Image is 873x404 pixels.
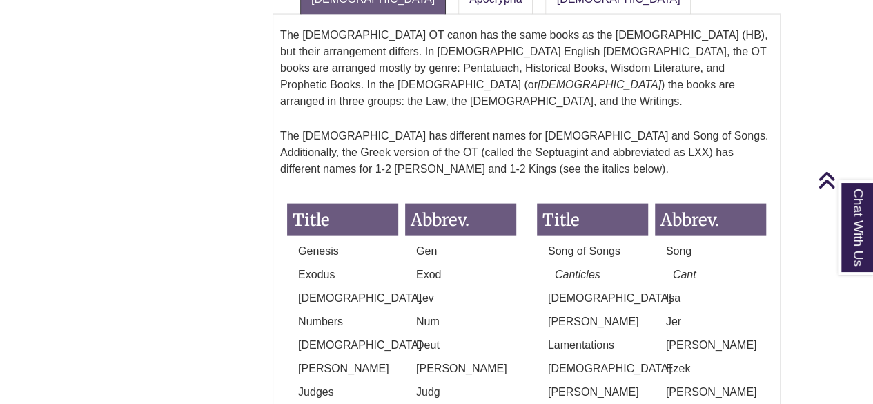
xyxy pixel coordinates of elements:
[405,360,516,377] p: [PERSON_NAME]
[537,204,648,236] h3: Title
[537,337,648,354] p: Lamentations
[655,360,766,377] p: Ezek
[537,360,648,377] p: [DEMOGRAPHIC_DATA]
[655,384,766,401] p: [PERSON_NAME]
[818,171,870,189] a: Back to Top
[405,384,516,401] p: Judg
[538,79,661,90] em: [DEMOGRAPHIC_DATA]
[287,290,398,307] p: [DEMOGRAPHIC_DATA]
[405,314,516,330] p: Num
[405,204,516,236] h3: Abbrev.
[537,384,648,401] p: [PERSON_NAME]
[405,290,516,307] p: Lev
[655,337,766,354] p: [PERSON_NAME]
[280,21,773,115] p: The [DEMOGRAPHIC_DATA] OT canon has the same books as the [DEMOGRAPHIC_DATA] (HB), but their arra...
[655,290,766,307] p: Isa
[287,337,398,354] p: [DEMOGRAPHIC_DATA]
[537,290,648,307] p: [DEMOGRAPHIC_DATA]
[287,204,398,236] h3: Title
[287,243,398,260] p: Genesis
[405,243,516,260] p: Gen
[405,337,516,354] p: Deut
[287,314,398,330] p: Numbers
[655,314,766,330] p: Jer
[280,122,773,183] p: The [DEMOGRAPHIC_DATA] has different names for [DEMOGRAPHIC_DATA] and Song of Songs. Additionally...
[555,269,600,280] em: Canticles
[537,243,648,260] p: Song of Songs
[655,204,766,236] h3: Abbrev.
[287,384,398,401] p: Judges
[405,267,516,283] p: Exod
[673,269,696,280] em: Cant
[655,243,766,260] p: Song
[287,360,398,377] p: [PERSON_NAME]
[537,314,648,330] p: [PERSON_NAME]
[287,267,398,283] p: Exodus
